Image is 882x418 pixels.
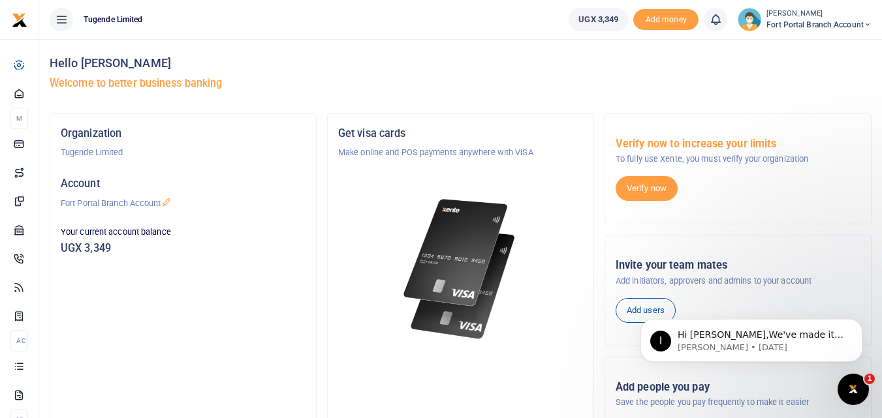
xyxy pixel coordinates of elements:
[766,19,872,31] span: Fort Portal Branch Account
[61,242,306,255] h5: UGX 3,349
[61,197,306,210] p: Fort Portal Branch Account
[338,146,583,159] p: Make online and POS payments anywhere with VISA
[57,38,223,100] span: Hi [PERSON_NAME],We've made it easier to get support! Use this chat to connect with our team in r...
[61,127,306,140] h5: Organization
[78,14,148,25] span: Tugende Limited
[563,8,633,31] li: Wallet ballance
[12,12,27,28] img: logo-small
[621,291,882,383] iframe: Intercom notifications message
[616,298,676,323] a: Add users
[616,138,860,151] h5: Verify now to increase your limits
[766,8,872,20] small: [PERSON_NAME]
[50,56,872,70] h4: Hello [PERSON_NAME]
[61,226,306,239] p: Your current account balance
[738,8,872,31] a: profile-user [PERSON_NAME] Fort Portal Branch Account
[578,13,618,26] span: UGX 3,349
[633,9,699,31] span: Add money
[633,14,699,23] a: Add money
[338,127,583,140] h5: Get visa cards
[10,108,28,129] li: M
[616,381,860,394] h5: Add people you pay
[50,77,872,90] h5: Welcome to better business banking
[738,8,761,31] img: profile-user
[616,153,860,166] p: To fully use Xente, you must verify your organization
[10,330,28,351] li: Ac
[616,275,860,288] p: Add initiators, approvers and admins to your account
[864,374,875,384] span: 1
[633,9,699,31] li: Toup your wallet
[616,396,860,409] p: Save the people you pay frequently to make it easier
[61,146,306,159] p: Tugende Limited
[400,190,522,348] img: xente-_physical_cards.png
[12,14,27,24] a: logo-small logo-large logo-large
[616,176,678,201] a: Verify now
[838,374,869,405] iframe: Intercom live chat
[57,50,225,62] p: Message from Ibrahim, sent 2w ago
[569,8,628,31] a: UGX 3,349
[61,177,306,190] h5: Account
[616,259,860,272] h5: Invite your team mates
